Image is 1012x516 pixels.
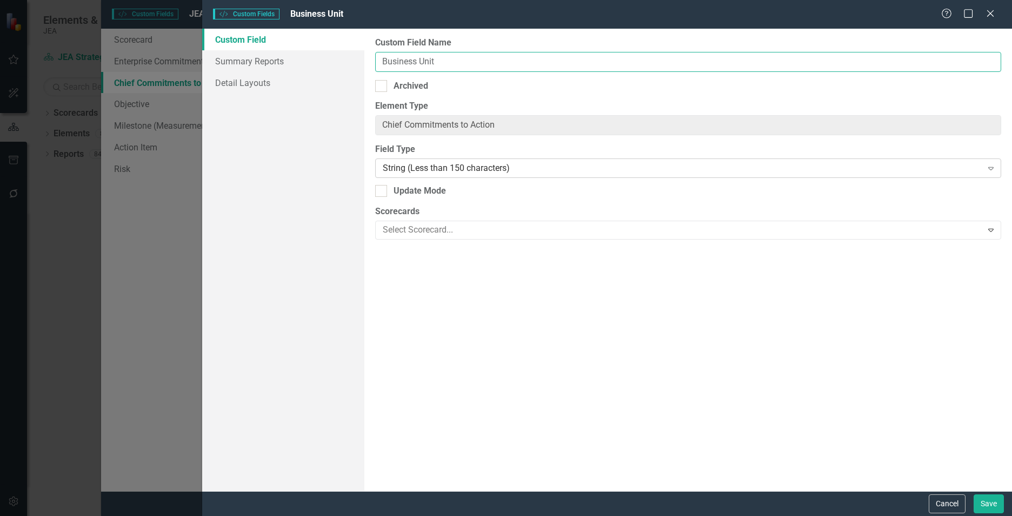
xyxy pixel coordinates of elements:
label: Element Type [375,100,1001,113]
a: Summary Reports [202,50,364,72]
label: Scorecards [375,206,1001,218]
div: Update Mode [394,185,446,197]
span: Custom Fields [213,9,279,19]
button: Cancel [929,494,966,513]
label: Custom Field Name [375,37,1001,49]
button: Save [974,494,1004,513]
span: Business Unit [290,9,343,19]
div: Archived [394,80,428,92]
label: Field Type [375,143,1001,156]
div: String (Less than 150 characters) [383,162,982,175]
a: Custom Field [202,29,364,50]
a: Detail Layouts [202,72,364,94]
input: Custom Field Name [375,52,1001,72]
